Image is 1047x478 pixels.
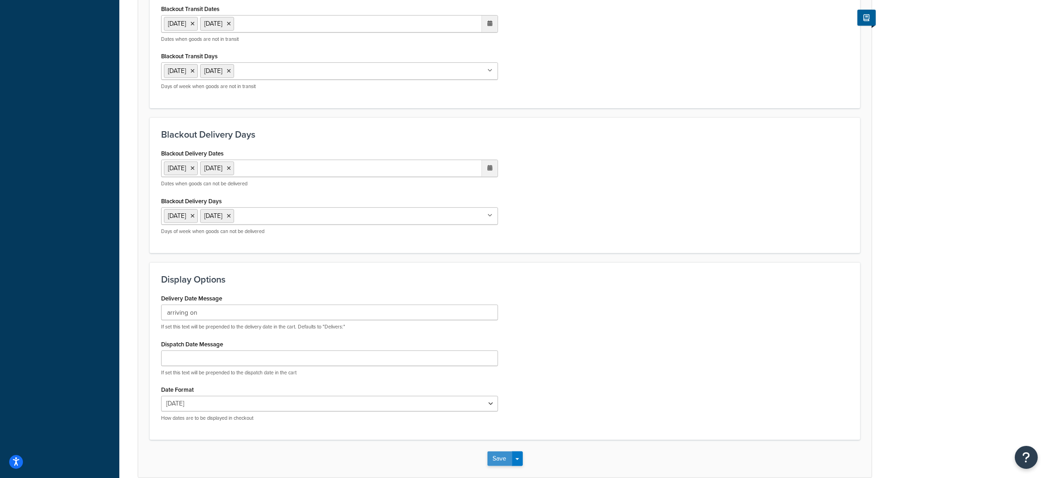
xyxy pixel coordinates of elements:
[168,211,186,221] span: [DATE]
[204,211,222,221] span: [DATE]
[161,295,222,302] label: Delivery Date Message
[161,386,194,393] label: Date Format
[161,83,498,90] p: Days of week when goods are not in transit
[487,451,512,466] button: Save
[161,369,498,376] p: If set this text will be prepended to the dispatch date in the cart
[161,53,218,60] label: Blackout Transit Days
[161,129,849,139] h3: Blackout Delivery Days
[204,66,222,76] span: [DATE]
[164,17,198,31] li: [DATE]
[200,161,234,175] li: [DATE]
[161,228,498,235] p: Days of week when goods can not be delivered
[164,161,198,175] li: [DATE]
[161,180,498,187] p: Dates when goods can not be delivered
[1015,446,1038,469] button: Open Resource Center
[161,150,224,157] label: Blackout Delivery Dates
[161,305,498,320] input: Delivers:
[161,198,222,205] label: Blackout Delivery Days
[161,323,498,330] p: If set this text will be prepended to the delivery date in the cart. Defaults to "Delivers:"
[161,36,498,43] p: Dates when goods are not in transit
[161,6,219,12] label: Blackout Transit Dates
[168,66,186,76] span: [DATE]
[161,341,223,348] label: Dispatch Date Message
[857,10,876,26] button: Show Help Docs
[200,17,234,31] li: [DATE]
[161,274,849,284] h3: Display Options
[161,415,498,422] p: How dates are to be displayed in checkout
